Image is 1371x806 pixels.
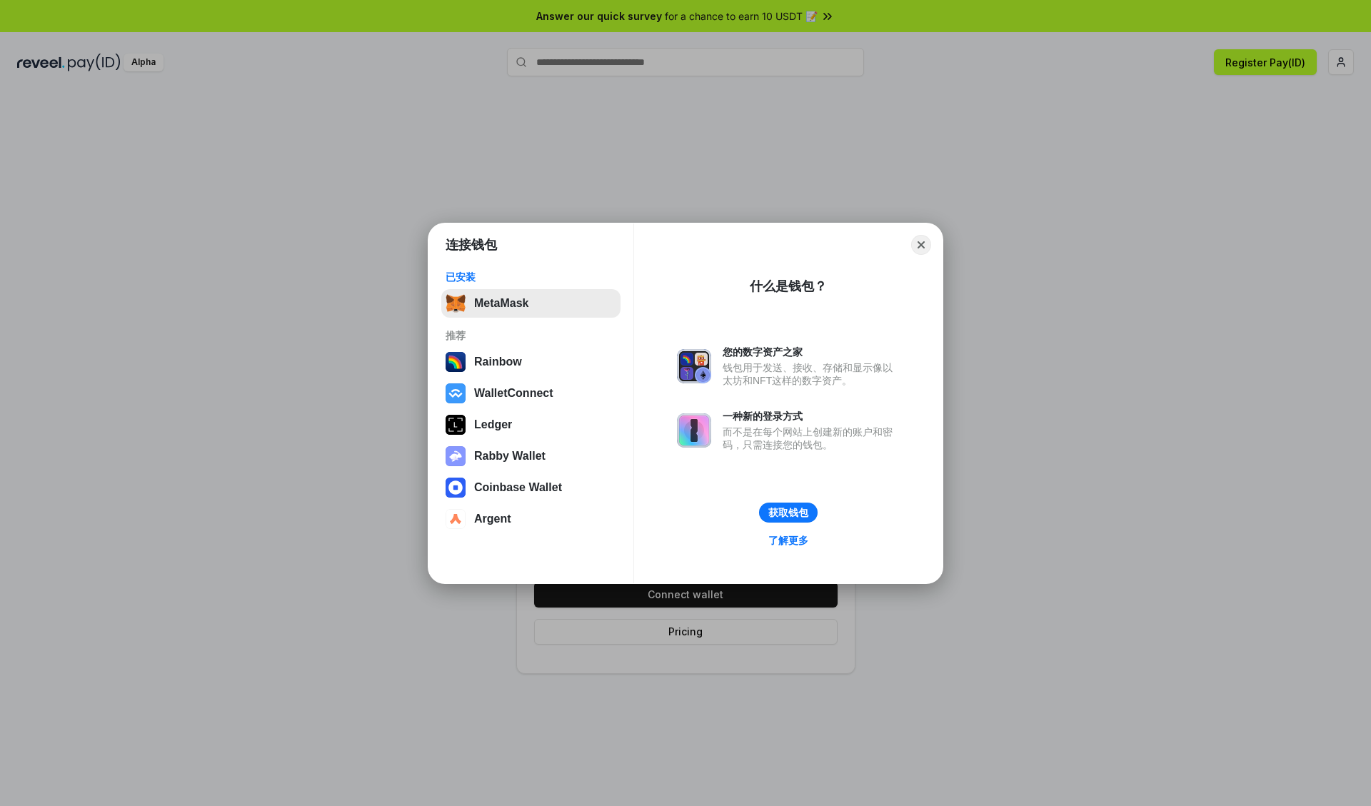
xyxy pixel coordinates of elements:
[768,506,808,519] div: 获取钱包
[446,446,466,466] img: svg+xml,%3Csvg%20xmlns%3D%22http%3A%2F%2Fwww.w3.org%2F2000%2Fsvg%22%20fill%3D%22none%22%20viewBox...
[441,442,621,470] button: Rabby Wallet
[446,478,466,498] img: svg+xml,%3Csvg%20width%3D%2228%22%20height%3D%2228%22%20viewBox%3D%220%200%2028%2028%22%20fill%3D...
[446,236,497,253] h1: 连接钱包
[441,473,621,502] button: Coinbase Wallet
[441,348,621,376] button: Rainbow
[446,383,466,403] img: svg+xml,%3Csvg%20width%3D%2228%22%20height%3D%2228%22%20viewBox%3D%220%200%2028%2028%22%20fill%3D...
[723,361,900,387] div: 钱包用于发送、接收、存储和显示像以太坊和NFT这样的数字资产。
[474,450,546,463] div: Rabby Wallet
[911,235,931,255] button: Close
[441,410,621,439] button: Ledger
[446,415,466,435] img: svg+xml,%3Csvg%20xmlns%3D%22http%3A%2F%2Fwww.w3.org%2F2000%2Fsvg%22%20width%3D%2228%22%20height%3...
[677,413,711,448] img: svg+xml,%3Csvg%20xmlns%3D%22http%3A%2F%2Fwww.w3.org%2F2000%2Fsvg%22%20fill%3D%22none%22%20viewBox...
[768,534,808,547] div: 了解更多
[750,278,827,295] div: 什么是钱包？
[474,481,562,494] div: Coinbase Wallet
[723,410,900,423] div: 一种新的登录方式
[441,505,621,533] button: Argent
[723,425,900,451] div: 而不是在每个网站上创建新的账户和密码，只需连接您的钱包。
[474,513,511,525] div: Argent
[474,356,522,368] div: Rainbow
[441,289,621,318] button: MetaMask
[446,329,616,342] div: 推荐
[446,352,466,372] img: svg+xml,%3Csvg%20width%3D%22120%22%20height%3D%22120%22%20viewBox%3D%220%200%20120%20120%22%20fil...
[677,349,711,383] img: svg+xml,%3Csvg%20xmlns%3D%22http%3A%2F%2Fwww.w3.org%2F2000%2Fsvg%22%20fill%3D%22none%22%20viewBox...
[446,293,466,313] img: svg+xml,%3Csvg%20fill%3D%22none%22%20height%3D%2233%22%20viewBox%3D%220%200%2035%2033%22%20width%...
[441,379,621,408] button: WalletConnect
[446,271,616,283] div: 已安装
[760,531,817,550] a: 了解更多
[474,387,553,400] div: WalletConnect
[759,503,818,523] button: 获取钱包
[474,418,512,431] div: Ledger
[474,297,528,310] div: MetaMask
[446,509,466,529] img: svg+xml,%3Csvg%20width%3D%2228%22%20height%3D%2228%22%20viewBox%3D%220%200%2028%2028%22%20fill%3D...
[723,346,900,358] div: 您的数字资产之家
